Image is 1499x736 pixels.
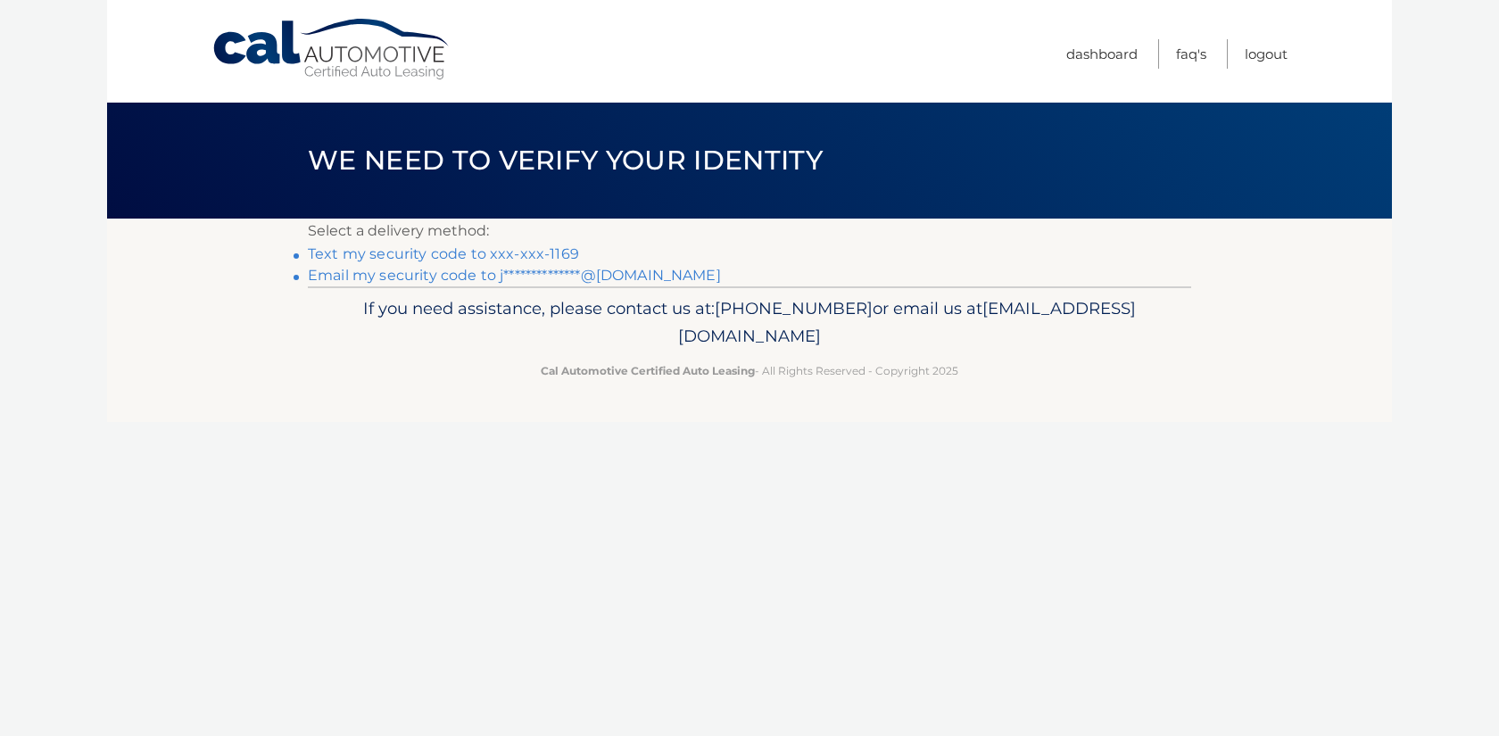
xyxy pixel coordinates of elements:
p: - All Rights Reserved - Copyright 2025 [319,361,1180,380]
strong: Cal Automotive Certified Auto Leasing [541,364,755,377]
a: Logout [1245,39,1288,69]
a: Dashboard [1066,39,1138,69]
span: We need to verify your identity [308,144,823,177]
p: If you need assistance, please contact us at: or email us at [319,294,1180,351]
a: Text my security code to xxx-xxx-1169 [308,245,579,262]
p: Select a delivery method: [308,219,1191,244]
span: [PHONE_NUMBER] [715,298,873,318]
a: FAQ's [1176,39,1206,69]
a: Cal Automotive [211,18,452,81]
